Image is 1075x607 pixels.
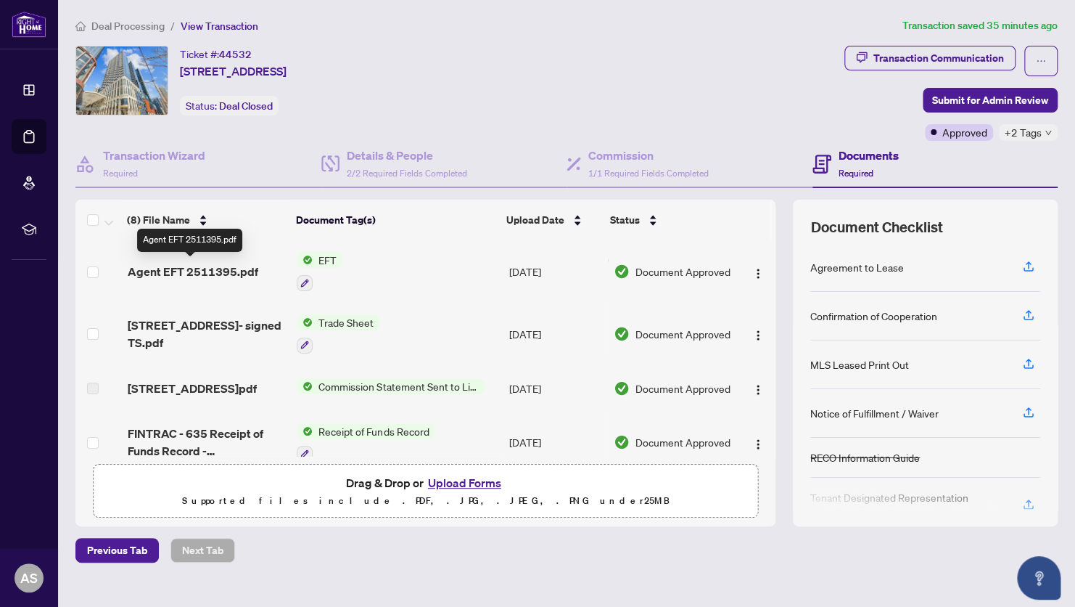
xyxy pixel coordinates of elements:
img: Logo [752,439,764,450]
span: 44532 [219,48,252,61]
span: Document Approved [635,434,730,450]
img: Logo [752,330,764,341]
img: Status Icon [297,252,313,268]
button: Upload Forms [424,473,506,492]
span: (8) File Name [127,212,190,228]
td: [DATE] [503,365,607,412]
p: Supported files include .PDF, .JPG, .JPEG, .PNG under 25 MB [102,492,749,510]
img: Status Icon [297,378,313,394]
span: Agent EFT 2511395.pdf [128,263,258,280]
img: Document Status [614,264,630,280]
span: +2 Tags [1005,124,1042,141]
div: MLS Leased Print Out [810,357,909,372]
span: AS [20,568,38,588]
div: Confirmation of Cooperation [810,308,937,324]
span: Deal Closed [219,99,273,113]
button: Logo [746,377,770,400]
span: Document Checklist [810,217,942,237]
button: Logo [746,431,770,454]
span: Document Approved [635,326,730,342]
img: Logo [752,384,764,396]
article: Transaction saved 35 minutes ago [902,17,1058,34]
button: Status IconCommission Statement Sent to Listing Brokerage [297,378,485,394]
img: IMG-C12219381_1.jpg [76,46,168,115]
button: Next Tab [170,538,235,563]
span: Submit for Admin Review [932,89,1048,112]
span: Drag & Drop orUpload FormsSupported files include .PDF, .JPG, .JPEG, .PNG under25MB [94,465,757,518]
button: Status IconEFT [297,252,342,291]
span: ellipsis [1036,56,1046,66]
span: 1/1 Required Fields Completed [588,168,709,179]
h4: Documents [839,147,899,164]
span: FINTRAC - 635 Receipt of Funds Record - [STREET_ADDRESS]pdf [128,425,286,460]
span: Commission Statement Sent to Listing Brokerage [313,378,485,394]
li: / [170,17,175,34]
img: Logo [752,268,764,280]
td: [DATE] [503,303,607,365]
td: [DATE] [503,412,607,474]
td: [DATE] [503,240,607,303]
th: Status [604,200,734,240]
span: Approved [942,124,987,140]
span: Upload Date [506,212,564,228]
th: (8) File Name [121,200,289,240]
span: Deal Processing [91,20,165,33]
div: Agent EFT 2511395.pdf [137,229,242,252]
span: Trade Sheet [313,314,379,330]
img: Status Icon [297,423,313,439]
h4: Commission [588,147,709,164]
button: Submit for Admin Review [923,88,1058,113]
span: Status [610,212,640,228]
span: 2/2 Required Fields Completed [347,168,467,179]
span: Document Approved [635,264,730,280]
span: Document Approved [635,380,730,396]
img: logo [12,11,46,38]
h4: Transaction Wizard [103,147,205,164]
img: Status Icon [297,314,313,330]
span: down [1045,129,1052,137]
span: [STREET_ADDRESS] [180,62,287,80]
div: RECO Information Guide [810,449,920,465]
div: Status: [180,96,279,115]
div: Agreement to Lease [810,259,904,275]
span: Drag & Drop or [346,473,506,492]
th: Document Tag(s) [289,200,500,240]
button: Status IconReceipt of Funds Record [297,423,434,463]
img: Document Status [614,380,630,396]
div: Ticket #: [180,46,252,62]
button: Status IconTrade Sheet [297,314,379,354]
div: Transaction Communication [873,46,1004,70]
button: Transaction Communication [844,46,1016,70]
button: Previous Tab [75,538,159,563]
th: Upload Date [501,200,604,240]
span: [STREET_ADDRESS]pdf [128,380,257,397]
h4: Details & People [347,147,467,164]
img: Document Status [614,326,630,342]
span: [STREET_ADDRESS]- signed TS.pdf [128,317,286,351]
span: EFT [313,252,342,268]
span: Previous Tab [87,539,147,562]
span: Required [103,168,138,179]
div: Notice of Fulfillment / Waiver [810,405,939,421]
button: Logo [746,322,770,346]
span: Required [839,168,873,179]
button: Logo [746,260,770,283]
button: Open asap [1017,556,1060,600]
img: Document Status [614,434,630,450]
span: home [75,21,86,31]
span: Receipt of Funds Record [313,423,434,439]
span: View Transaction [181,20,258,33]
